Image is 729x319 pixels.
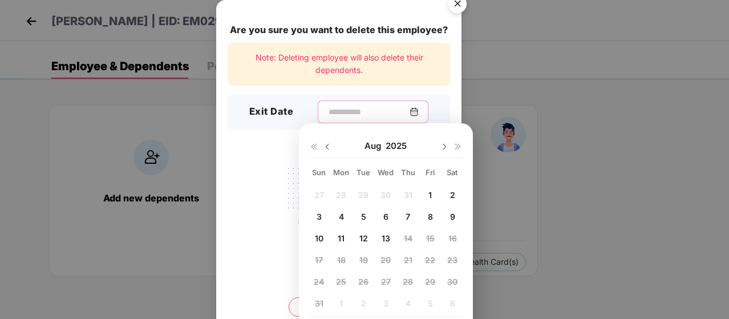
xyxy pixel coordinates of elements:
span: 10 [315,233,323,243]
span: 12 [359,233,368,243]
span: 7 [406,212,410,221]
span: 6 [383,212,388,221]
span: 4 [339,212,344,221]
div: Sat [443,167,463,177]
span: 3 [317,212,322,221]
img: svg+xml;base64,PHN2ZyBpZD0iRHJvcGRvd24tMzJ4MzIiIHhtbG5zPSJodHRwOi8vd3d3LnczLm9yZy8yMDAwL3N2ZyIgd2... [440,142,449,151]
div: Tue [354,167,374,177]
span: 8 [428,212,433,221]
span: 9 [450,212,455,221]
span: 13 [382,233,390,243]
img: svg+xml;base64,PHN2ZyB4bWxucz0iaHR0cDovL3d3dy53My5vcmcvMjAwMC9zdmciIHdpZHRoPSIyMjQiIGhlaWdodD0iMT... [275,161,403,251]
div: Sun [309,167,329,177]
span: 2025 [386,140,407,152]
div: Mon [331,167,351,177]
img: svg+xml;base64,PHN2ZyB4bWxucz0iaHR0cDovL3d3dy53My5vcmcvMjAwMC9zdmciIHdpZHRoPSIxNiIgaGVpZ2h0PSIxNi... [453,142,463,151]
div: Thu [398,167,418,177]
div: Wed [376,167,396,177]
button: Delete permanently [289,297,389,317]
span: 11 [338,233,345,243]
span: 2 [450,190,455,200]
img: svg+xml;base64,PHN2ZyBpZD0iQ2FsZW5kYXItMzJ4MzIiIHhtbG5zPSJodHRwOi8vd3d3LnczLm9yZy8yMDAwL3N2ZyIgd2... [410,107,419,116]
h3: Exit Date [249,104,294,119]
div: Note: Deleting employee will also delete their dependents. [228,43,450,86]
span: 1 [428,190,432,200]
span: Aug [364,140,386,152]
img: svg+xml;base64,PHN2ZyB4bWxucz0iaHR0cDovL3d3dy53My5vcmcvMjAwMC9zdmciIHdpZHRoPSIxNiIgaGVpZ2h0PSIxNi... [309,142,318,151]
span: 5 [361,212,366,221]
div: Fri [420,167,440,177]
div: Are you sure you want to delete this employee? [228,23,450,37]
img: svg+xml;base64,PHN2ZyBpZD0iRHJvcGRvd24tMzJ4MzIiIHhtbG5zPSJodHRwOi8vd3d3LnczLm9yZy8yMDAwL3N2ZyIgd2... [323,142,332,151]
